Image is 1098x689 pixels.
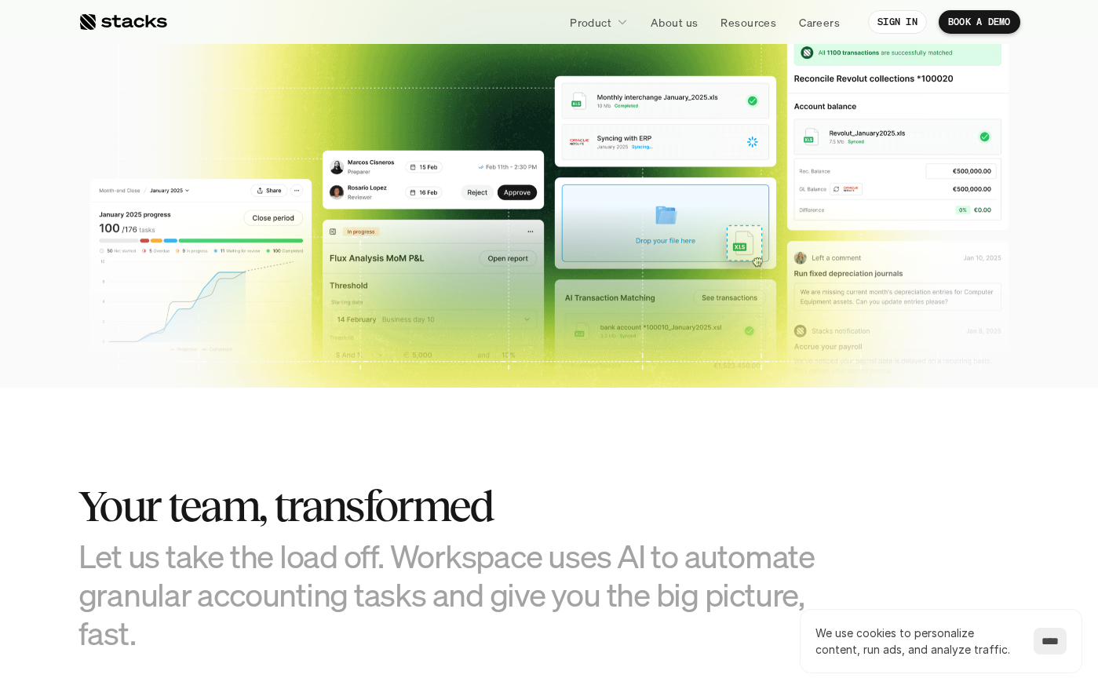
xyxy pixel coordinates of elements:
a: About us [641,8,707,36]
p: Resources [720,14,776,31]
p: Careers [799,14,840,31]
a: Privacy Policy [185,299,254,310]
p: BOOK A DEMO [948,16,1011,27]
p: Product [570,14,611,31]
p: We use cookies to personalize content, run ads, and analyze traffic. [815,625,1018,658]
a: BOOK A DEMO [939,10,1020,34]
h3: Let us take the load off. Workspace uses AI to automate granular accounting tasks and give you th... [78,537,863,653]
a: SIGN IN [868,10,927,34]
p: SIGN IN [877,16,917,27]
a: Careers [790,8,849,36]
h2: Your team, transformed [78,482,863,530]
p: About us [651,14,698,31]
a: Resources [711,8,786,36]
